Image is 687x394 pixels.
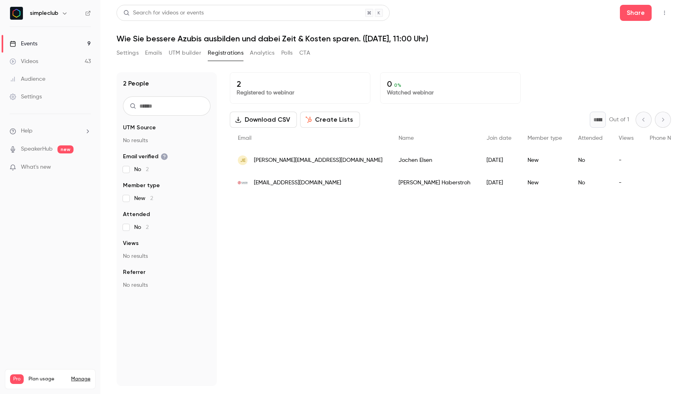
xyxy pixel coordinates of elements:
[117,47,139,59] button: Settings
[611,149,642,171] div: -
[300,112,360,128] button: Create Lists
[478,149,519,171] div: [DATE]
[570,171,611,194] div: No
[10,93,42,101] div: Settings
[123,137,211,145] p: No results
[146,167,149,172] span: 2
[391,149,478,171] div: Jochen Elsen
[237,79,364,89] p: 2
[238,178,247,188] img: saier-gmbh.de
[299,47,310,59] button: CTA
[117,34,671,43] h1: Wie Sie bessere Azubis ausbilden und dabei Zeit & Kosten sparen. ([DATE], 11:00 Uhr)
[619,135,634,141] span: Views
[123,182,160,190] span: Member type
[387,79,514,89] p: 0
[123,281,211,289] p: No results
[578,135,603,141] span: Attended
[123,79,149,88] h1: 2 People
[230,112,297,128] button: Download CSV
[611,171,642,194] div: -
[30,9,58,17] h6: simpleclub
[21,145,53,153] a: SpeakerHub
[399,135,414,141] span: Name
[10,75,45,83] div: Audience
[21,127,33,135] span: Help
[387,89,514,97] p: Watched webinar
[10,40,37,48] div: Events
[238,135,251,141] span: Email
[29,376,66,382] span: Plan usage
[394,82,401,88] span: 0 %
[71,376,90,382] a: Manage
[570,149,611,171] div: No
[519,171,570,194] div: New
[123,239,139,247] span: Views
[281,47,293,59] button: Polls
[478,171,519,194] div: [DATE]
[254,156,382,165] span: [PERSON_NAME][EMAIL_ADDRESS][DOMAIN_NAME]
[237,89,364,97] p: Registered to webinar
[123,153,168,161] span: Email verified
[146,225,149,230] span: 2
[10,374,24,384] span: Pro
[519,149,570,171] div: New
[487,135,511,141] span: Join date
[123,252,211,260] p: No results
[169,47,201,59] button: UTM builder
[150,196,153,201] span: 2
[134,223,149,231] span: No
[208,47,243,59] button: Registrations
[134,165,149,174] span: No
[250,47,275,59] button: Analytics
[391,171,478,194] div: [PERSON_NAME] Haberstroh
[145,47,162,59] button: Emails
[620,5,652,21] button: Share
[609,116,629,124] p: Out of 1
[123,9,204,17] div: Search for videos or events
[81,164,91,171] iframe: Noticeable Trigger
[123,210,150,218] span: Attended
[10,7,23,20] img: simpleclub
[57,145,74,153] span: new
[123,124,211,289] section: facet-groups
[134,194,153,202] span: New
[123,268,145,276] span: Referrer
[240,157,245,164] span: JE
[123,124,156,132] span: UTM Source
[21,163,51,171] span: What's new
[10,57,38,65] div: Videos
[254,179,341,187] span: [EMAIL_ADDRESS][DOMAIN_NAME]
[528,135,562,141] span: Member type
[10,127,91,135] li: help-dropdown-opener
